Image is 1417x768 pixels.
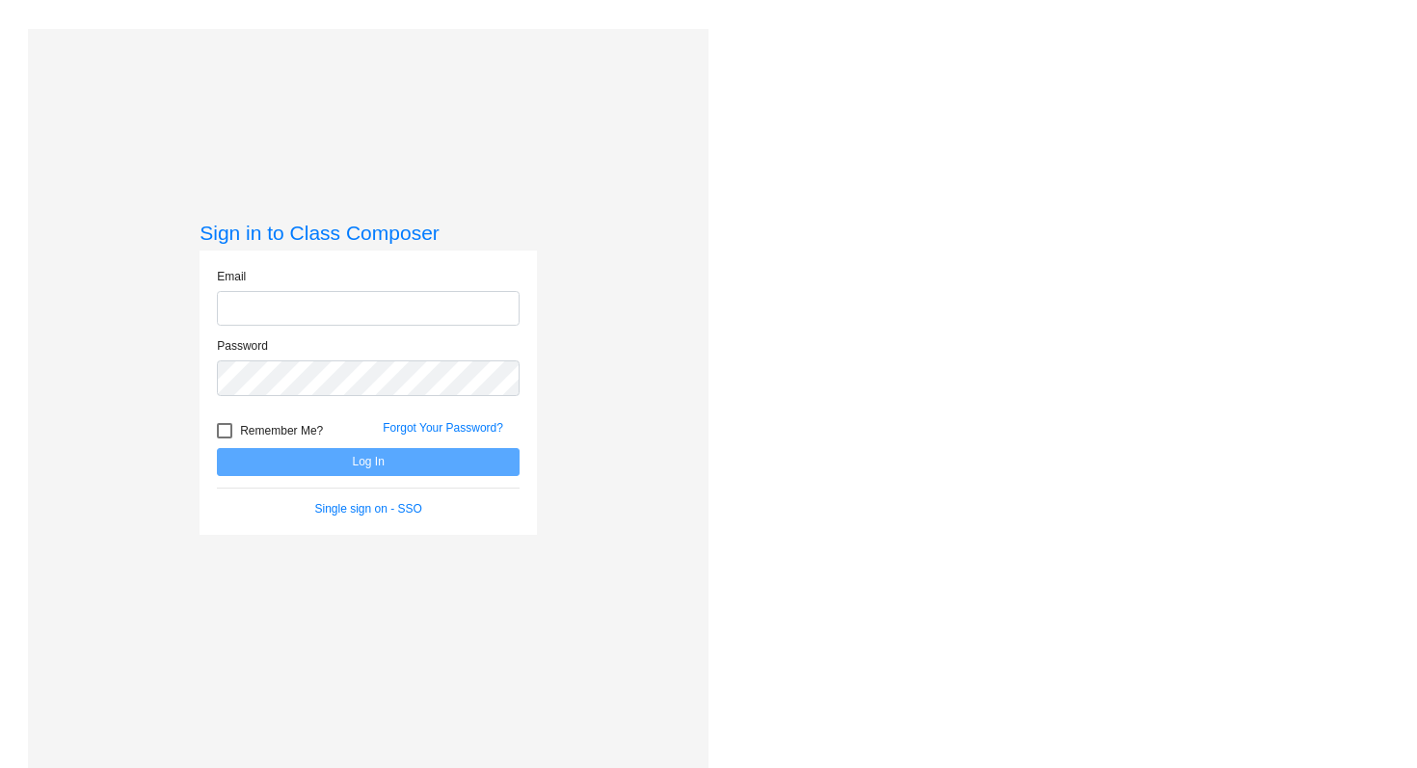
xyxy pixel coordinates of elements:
[217,268,246,285] label: Email
[383,421,503,435] a: Forgot Your Password?
[217,448,520,476] button: Log In
[315,502,422,516] a: Single sign on - SSO
[217,337,268,355] label: Password
[240,419,323,442] span: Remember Me?
[200,221,537,245] h3: Sign in to Class Composer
